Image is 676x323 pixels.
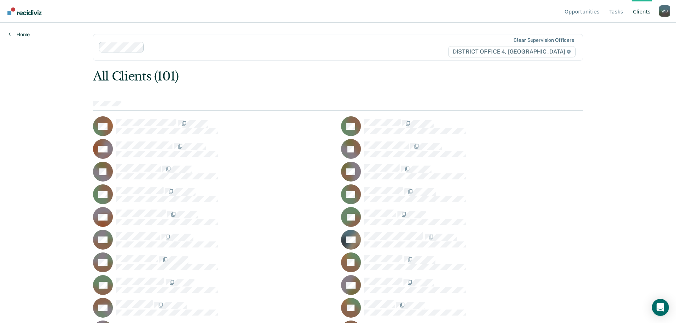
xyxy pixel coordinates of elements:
[659,5,670,17] div: W B
[9,31,30,38] a: Home
[7,7,42,15] img: Recidiviz
[652,299,669,316] div: Open Intercom Messenger
[659,5,670,17] button: Profile dropdown button
[448,46,576,57] span: DISTRICT OFFICE 4, [GEOGRAPHIC_DATA]
[513,37,574,43] div: Clear supervision officers
[93,69,485,84] div: All Clients (101)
